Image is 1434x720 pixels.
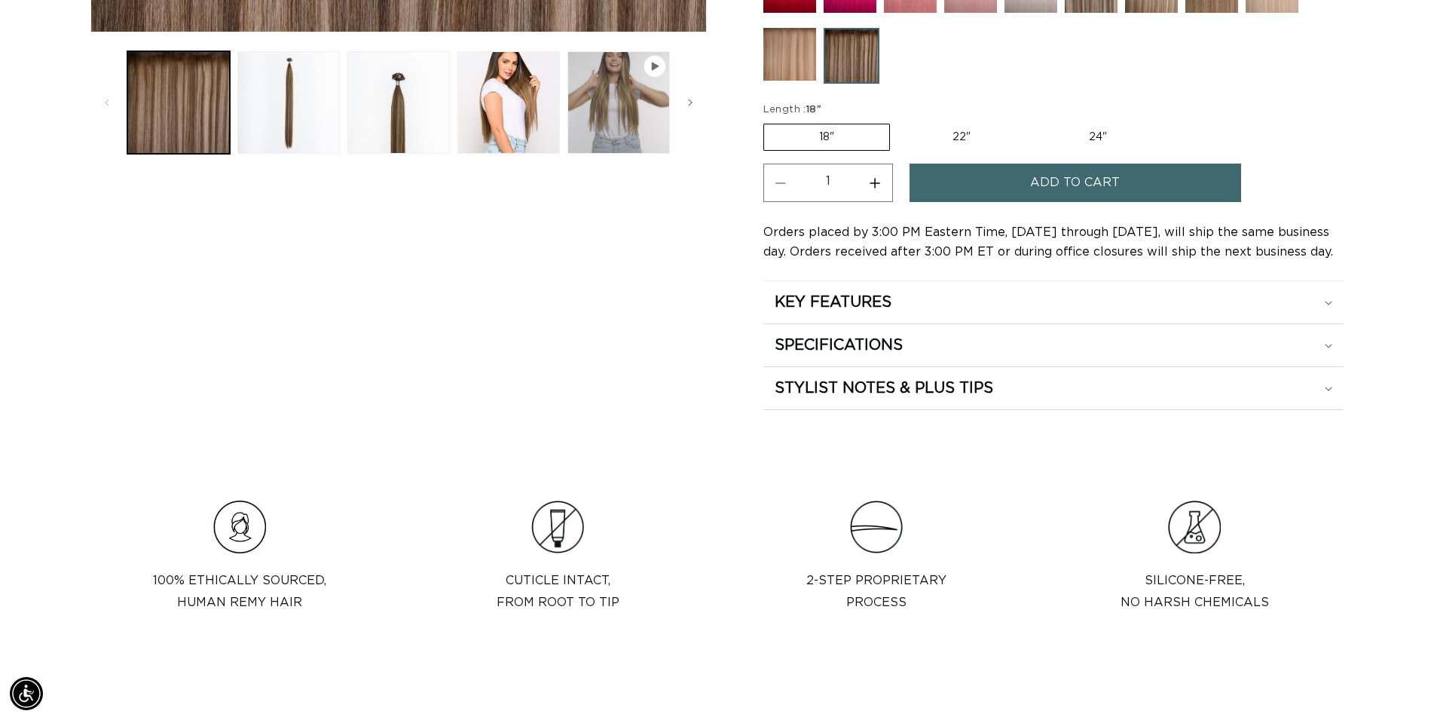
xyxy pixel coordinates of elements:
img: Hair_Icon_a70f8c6f-f1c4-41e1-8dbd-f323a2e654e6.png [213,501,266,553]
label: 22" [897,124,1026,150]
p: Cuticle intact, from root to tip [497,570,619,614]
button: Load image 3 in gallery view [347,51,450,154]
label: 24" [1034,124,1162,150]
button: Play video 1 in gallery view [567,51,670,154]
button: Load image 4 in gallery view [457,51,560,154]
span: Add to cart [1030,164,1120,202]
button: Load image 2 in gallery view [237,51,340,154]
button: Load image 1 in gallery view [127,51,230,154]
span: 18" [806,105,821,115]
summary: SPECIFICATIONS [763,324,1344,366]
div: Accessibility Menu [10,677,43,710]
p: 100% Ethically sourced, Human Remy Hair [153,570,326,614]
button: Slide right [674,86,707,119]
a: Arabian Root Tap - Keratin Fusion [763,28,816,91]
button: Slide left [90,86,124,119]
legend: Length : [763,103,823,118]
h2: KEY FEATURES [775,293,891,312]
img: Como Root Tap - Keratin Fusion [824,28,879,84]
p: Silicone-Free, No Harsh Chemicals [1121,570,1269,614]
h2: STYLIST NOTES & PLUS TIPS [775,378,993,398]
a: Como Root Tap - Keratin Fusion [824,28,879,91]
span: Orders placed by 3:00 PM Eastern Time, [DATE] through [DATE], will ship the same business day. Or... [763,226,1333,258]
h2: SPECIFICATIONS [775,335,903,355]
summary: KEY FEATURES [763,281,1344,323]
label: 18" [763,124,890,151]
summary: STYLIST NOTES & PLUS TIPS [763,367,1344,409]
img: Arabian Root Tap - Keratin Fusion [763,28,816,81]
img: Clip_path_group_11631e23-4577-42dd-b462-36179a27abaf.png [850,501,903,553]
p: 2-step proprietary process [806,570,946,614]
img: Group.png [1168,501,1221,553]
img: Clip_path_group_3e966cc6-585a-453a-be60-cd6cdacd677c.png [531,501,584,553]
button: Add to cart [910,164,1241,202]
